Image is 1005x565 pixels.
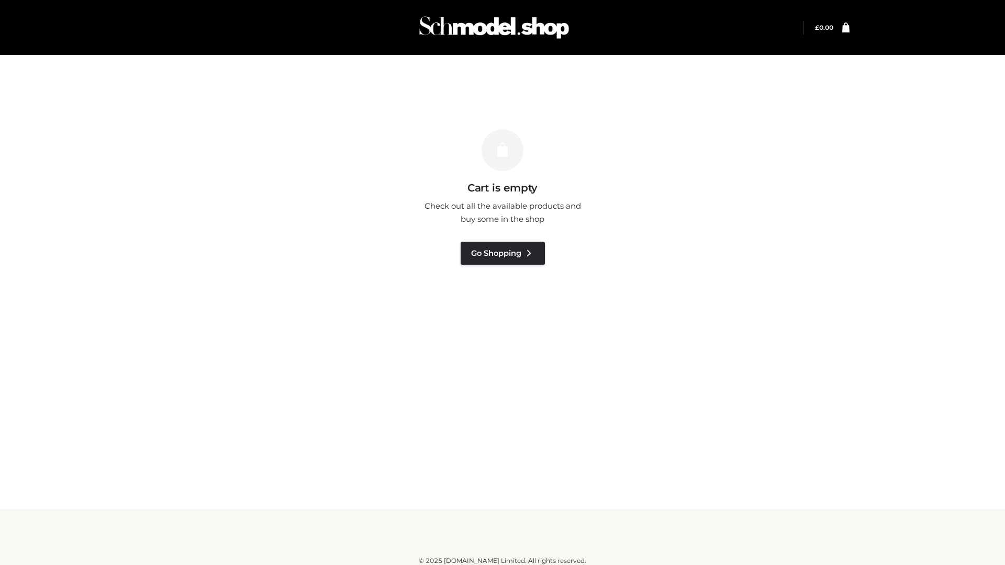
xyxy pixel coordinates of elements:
[815,24,819,31] span: £
[416,7,573,48] img: Schmodel Admin 964
[179,182,826,194] h3: Cart is empty
[419,199,586,226] p: Check out all the available products and buy some in the shop
[815,24,833,31] a: £0.00
[461,242,545,265] a: Go Shopping
[815,24,833,31] bdi: 0.00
